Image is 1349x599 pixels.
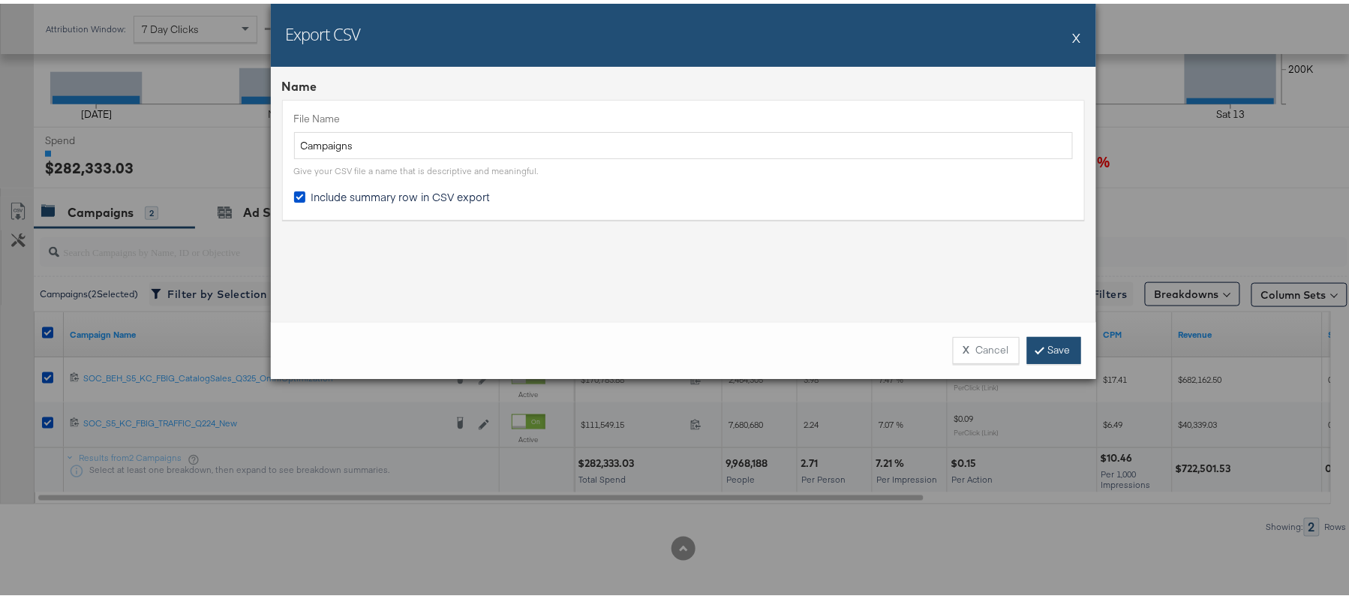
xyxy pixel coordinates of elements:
div: Name [282,74,1085,92]
button: XCancel [953,333,1020,360]
strong: X [963,339,970,354]
div: Give your CSV file a name that is descriptive and meaningful. [294,161,539,173]
button: X [1073,19,1081,49]
a: Save [1027,333,1081,360]
label: File Name [294,108,1073,122]
h2: Export CSV [286,19,361,41]
span: Include summary row in CSV export [311,185,491,200]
